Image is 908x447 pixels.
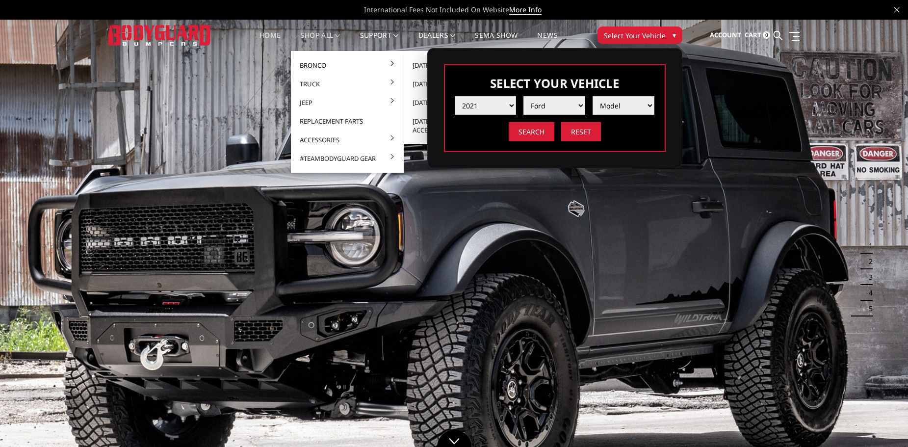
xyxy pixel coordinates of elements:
[295,112,400,131] a: Replacement Parts
[745,30,761,39] span: Cart
[455,75,655,91] h3: Select Your Vehicle
[408,75,513,93] a: [DATE]-[DATE] Bronco Rear
[295,93,400,112] a: Jeep
[108,25,211,45] img: BODYGUARD BUMPERS
[295,75,400,93] a: Truck
[863,301,873,316] button: 5 of 5
[863,269,873,285] button: 3 of 5
[509,122,554,141] input: Search
[475,32,518,51] a: SEMA Show
[561,122,601,141] input: Reset
[295,131,400,149] a: Accessories
[509,5,542,15] a: More Info
[301,32,340,51] a: shop all
[604,30,666,41] span: Select Your Vehicle
[408,112,513,139] a: [DATE]-[DATE] Bronco Accessories
[859,400,908,447] iframe: Chat Widget
[537,32,557,51] a: News
[437,430,471,447] a: Click to Down
[597,26,682,44] button: Select Your Vehicle
[745,22,770,49] a: Cart 0
[673,30,676,40] span: ▾
[295,56,400,75] a: Bronco
[418,32,456,51] a: Dealers
[763,31,770,39] span: 0
[360,32,399,51] a: Support
[710,22,741,49] a: Account
[863,285,873,301] button: 4 of 5
[863,238,873,254] button: 1 of 5
[863,254,873,269] button: 2 of 5
[295,149,400,168] a: #TeamBodyguard Gear
[710,30,741,39] span: Account
[408,56,513,75] a: [DATE]-[DATE] Bronco Front
[408,93,513,112] a: [DATE]-[DATE] Bronco Steps
[259,32,281,51] a: Home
